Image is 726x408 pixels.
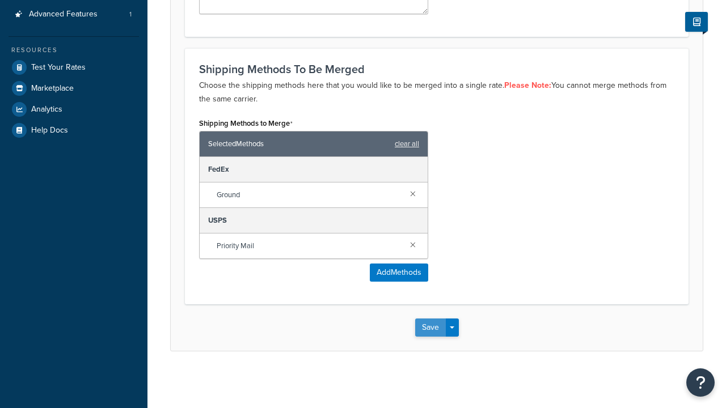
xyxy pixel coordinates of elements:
span: Ground [217,187,401,203]
div: USPS [200,208,428,233]
button: Save [415,318,446,337]
a: clear all [395,136,419,152]
a: Advanced Features1 [9,4,139,25]
h3: Shipping Methods To Be Merged [199,63,674,75]
div: FedEx [200,157,428,182]
button: AddMethods [370,263,428,282]
li: Advanced Features [9,4,139,25]
label: Shipping Methods to Merge [199,119,293,128]
a: Analytics [9,99,139,120]
span: Help Docs [31,126,68,135]
span: Selected Methods [208,136,389,152]
button: Open Resource Center [686,368,715,397]
span: Analytics [31,105,62,114]
span: Marketplace [31,84,74,93]
a: Help Docs [9,120,139,141]
a: Test Your Rates [9,57,139,78]
span: 1 [129,10,132,19]
a: Marketplace [9,78,139,99]
div: Resources [9,45,139,55]
span: Advanced Features [29,10,98,19]
span: Priority Mail [217,238,401,254]
p: Choose the shipping methods here that you would like to be merged into a single rate. You cannot ... [199,79,674,106]
strong: Please Note: [504,79,551,91]
button: Show Help Docs [685,12,708,32]
span: Test Your Rates [31,63,86,73]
